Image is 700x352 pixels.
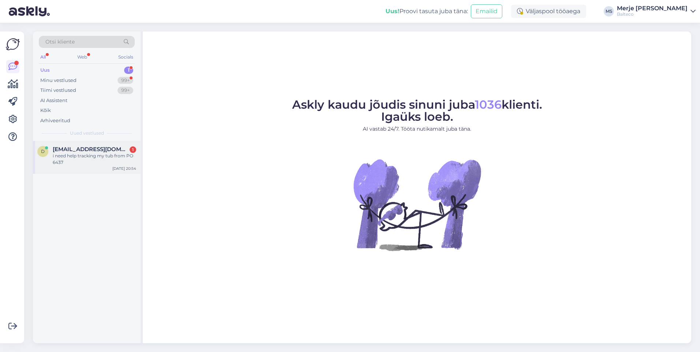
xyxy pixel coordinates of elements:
[117,52,135,62] div: Socials
[40,87,76,94] div: Tiimi vestlused
[40,67,50,74] div: Uus
[124,67,133,74] div: 1
[41,149,45,154] span: d
[45,38,75,46] span: Otsi kliente
[118,87,133,94] div: 99+
[604,6,614,16] div: MS
[292,97,542,124] span: Askly kaudu jõudis sinuni juba klienti. Igaüks loeb.
[386,8,399,15] b: Uus!
[617,5,696,17] a: Merje [PERSON_NAME]Balteco
[40,117,70,124] div: Arhiveeritud
[292,125,542,133] p: AI vastab 24/7. Tööta nutikamalt juba täna.
[53,153,136,166] div: i need help tracking my tub from PO 6437
[130,146,136,153] div: 1
[471,4,502,18] button: Emailid
[386,7,468,16] div: Proovi tasuta juba täna:
[112,166,136,171] div: [DATE] 20:54
[40,77,77,84] div: Minu vestlused
[351,139,483,270] img: No Chat active
[6,37,20,51] img: Askly Logo
[475,97,502,112] span: 1036
[53,146,129,153] span: dino@luxkbgallery.com
[70,130,104,136] span: Uued vestlused
[40,97,67,104] div: AI Assistent
[39,52,47,62] div: All
[511,5,586,18] div: Väljaspool tööaega
[118,77,133,84] div: 99+
[76,52,89,62] div: Web
[40,107,51,114] div: Kõik
[617,5,688,11] div: Merje [PERSON_NAME]
[617,11,688,17] div: Balteco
